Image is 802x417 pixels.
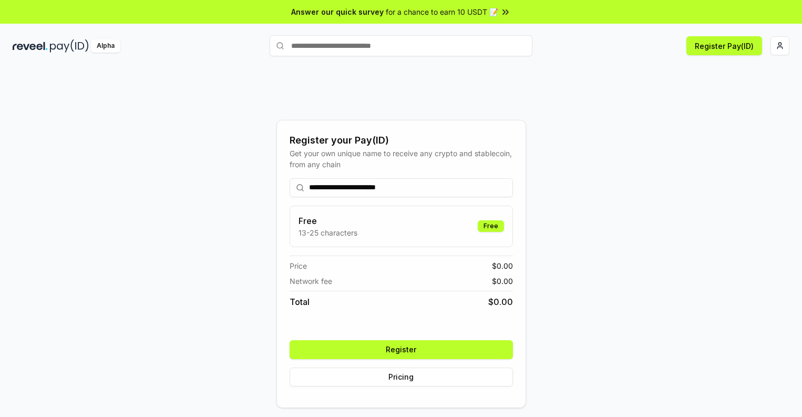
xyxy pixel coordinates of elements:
[492,260,513,271] span: $ 0.00
[290,260,307,271] span: Price
[492,276,513,287] span: $ 0.00
[290,276,332,287] span: Network fee
[91,39,120,53] div: Alpha
[50,39,89,53] img: pay_id
[386,6,498,17] span: for a chance to earn 10 USDT 📝
[478,220,504,232] div: Free
[290,340,513,359] button: Register
[290,368,513,387] button: Pricing
[299,227,357,238] p: 13-25 characters
[488,296,513,308] span: $ 0.00
[291,6,384,17] span: Answer our quick survey
[290,148,513,170] div: Get your own unique name to receive any crypto and stablecoin, from any chain
[290,133,513,148] div: Register your Pay(ID)
[13,39,48,53] img: reveel_dark
[290,296,310,308] span: Total
[686,36,762,55] button: Register Pay(ID)
[299,215,357,227] h3: Free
